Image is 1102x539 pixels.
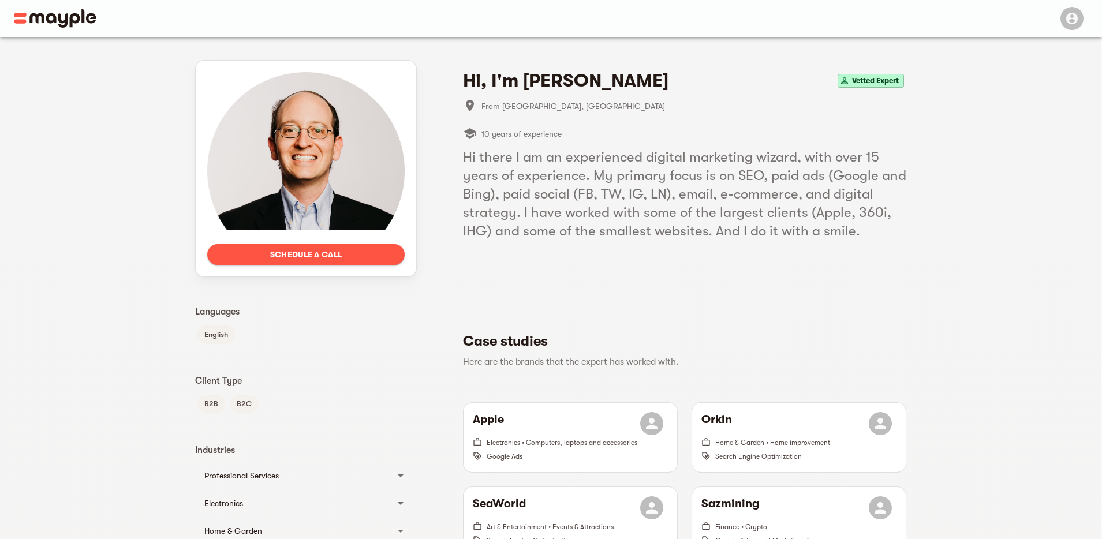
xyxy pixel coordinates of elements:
[715,452,802,461] span: Search Engine Optimization
[481,99,906,113] span: From [GEOGRAPHIC_DATA], [GEOGRAPHIC_DATA]
[463,355,897,369] p: Here are the brands that the expert has worked with.
[197,397,225,411] span: B2B
[715,439,830,447] span: Home & Garden • Home improvement
[463,332,897,350] h5: Case studies
[473,412,504,435] h6: Apple
[216,248,395,261] span: Schedule a call
[473,496,526,519] h6: SeaWorld
[197,328,235,342] span: English
[464,403,677,472] button: AppleElectronics • Computers, laptops and accessoriesGoogle Ads
[207,244,405,265] button: Schedule a call
[204,524,387,538] div: Home & Garden
[1054,13,1088,22] span: Menu
[487,439,637,447] span: Electronics • Computers, laptops and accessories
[487,452,522,461] span: Google Ads
[230,397,259,411] span: B2C
[847,74,903,88] span: Vetted Expert
[715,523,767,531] span: Finance • Crypto
[14,9,96,28] img: Main logo
[692,403,906,472] button: OrkinHome & Garden • Home improvementSearch Engine Optimization
[463,69,668,92] h4: Hi, I'm [PERSON_NAME]
[195,462,417,489] div: Professional Services
[195,305,417,319] p: Languages
[195,374,417,388] p: Client Type
[463,148,906,240] h5: Hi there I am an experienced digital marketing wizard, with over 15 years of experience. My prima...
[204,469,387,482] div: Professional Services
[195,489,417,517] div: Electronics
[487,523,614,531] span: Art & Entertainment • Events & Attractions
[701,496,759,519] h6: Sazmining
[195,443,417,457] p: Industries
[701,412,732,435] h6: Orkin
[204,496,387,510] div: Electronics
[481,127,562,141] span: 10 years of experience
